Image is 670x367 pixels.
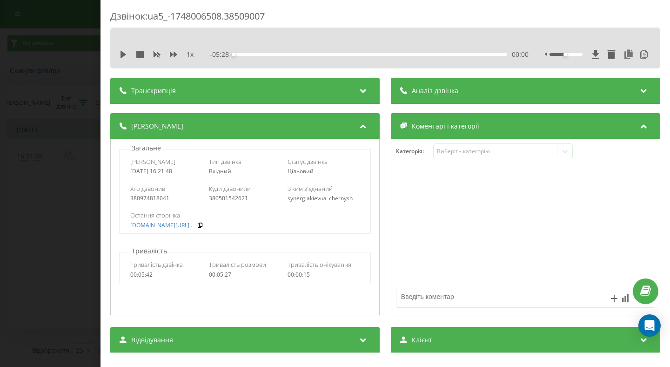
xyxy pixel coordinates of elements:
[288,195,360,202] div: synergiakievua_chernysh
[130,222,192,229] a: [DOMAIN_NAME][URL]..
[288,260,351,269] span: Тривалість очікування
[412,335,432,345] span: Клієнт
[110,10,660,28] div: Дзвінок : ua5_-1748006508.38509007
[209,184,251,193] span: Куди дзвонили
[288,157,328,166] span: Статус дзвінка
[288,167,314,175] span: Цільовий
[130,272,202,278] div: 00:05:42
[130,195,202,202] div: 380974818041
[130,168,202,175] div: [DATE] 16:21:48
[288,272,360,278] div: 00:00:15
[130,260,183,269] span: Тривалість дзвінка
[130,157,175,166] span: [PERSON_NAME]
[638,314,661,337] div: Open Intercom Messenger
[210,50,234,59] span: - 05:28
[209,167,231,175] span: Вхідний
[563,53,567,56] div: Accessibility label
[232,53,235,56] div: Accessibility label
[412,86,458,95] span: Аналіз дзвінка
[288,184,333,193] span: З ким з'єднаний
[209,260,266,269] span: Тривалість розмови
[209,272,281,278] div: 00:05:27
[131,122,183,131] span: [PERSON_NAME]
[130,211,180,219] span: Остання сторінка
[437,148,553,155] div: Виберіть категорію
[412,122,479,131] span: Коментарі і категорії
[209,195,281,202] div: 380501542621
[512,50,529,59] span: 00:00
[396,148,433,155] h4: Категорія :
[130,184,165,193] span: Хто дзвонив
[209,157,241,166] span: Тип дзвінка
[129,246,169,256] p: Тривалість
[187,50,194,59] span: 1 x
[131,86,176,95] span: Транскрипція
[129,143,163,153] p: Загальне
[131,335,173,345] span: Відвідування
